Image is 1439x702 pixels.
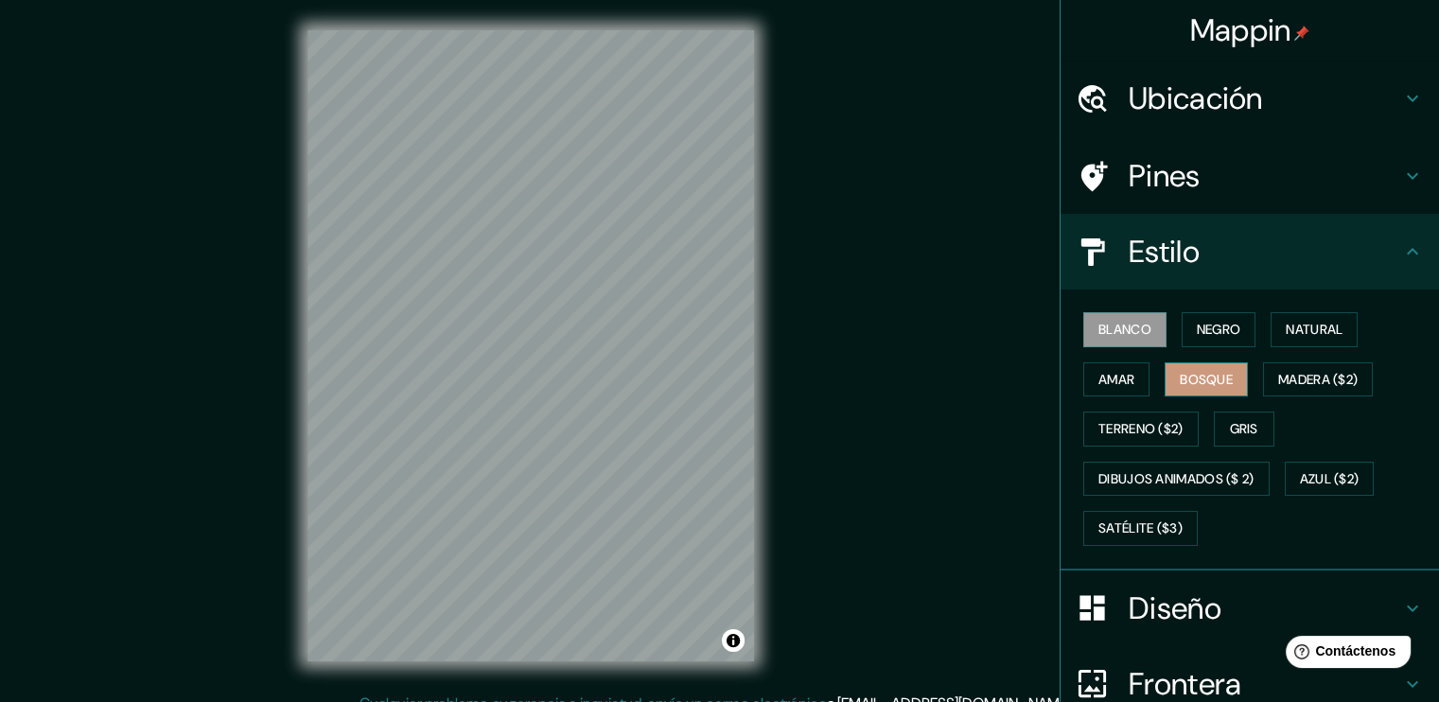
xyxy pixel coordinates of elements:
[1083,362,1149,397] button: Amar
[1300,467,1360,491] font: Azul ($2)
[1098,467,1255,491] font: Dibujos animados ($ 2)
[1197,318,1241,342] font: Negro
[1263,362,1373,397] button: Madera ($2)
[1271,628,1418,681] iframe: Help widget launcher
[1294,26,1309,41] img: pin-icon.png
[1129,157,1401,195] h4: Pines
[1061,61,1439,136] div: Ubicación
[1230,417,1258,441] font: Gris
[1180,368,1233,392] font: Bosque
[1083,412,1199,447] button: Terreno ($2)
[1083,511,1198,546] button: Satélite ($3)
[722,629,745,652] button: Alternar atribución
[1182,312,1256,347] button: Negro
[1061,570,1439,646] div: Diseño
[1278,368,1358,392] font: Madera ($2)
[1098,417,1184,441] font: Terreno ($2)
[1098,368,1134,392] font: Amar
[1083,312,1167,347] button: Blanco
[1271,312,1358,347] button: Natural
[1098,318,1151,342] font: Blanco
[1129,79,1401,117] h4: Ubicación
[1129,589,1401,627] h4: Diseño
[1165,362,1248,397] button: Bosque
[1061,214,1439,290] div: Estilo
[1190,10,1291,50] font: Mappin
[1061,138,1439,214] div: Pines
[1083,462,1270,497] button: Dibujos animados ($ 2)
[1285,462,1375,497] button: Azul ($2)
[1214,412,1274,447] button: Gris
[307,30,754,661] canvas: Mapa
[1098,517,1183,540] font: Satélite ($3)
[1286,318,1342,342] font: Natural
[1129,233,1401,271] h4: Estilo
